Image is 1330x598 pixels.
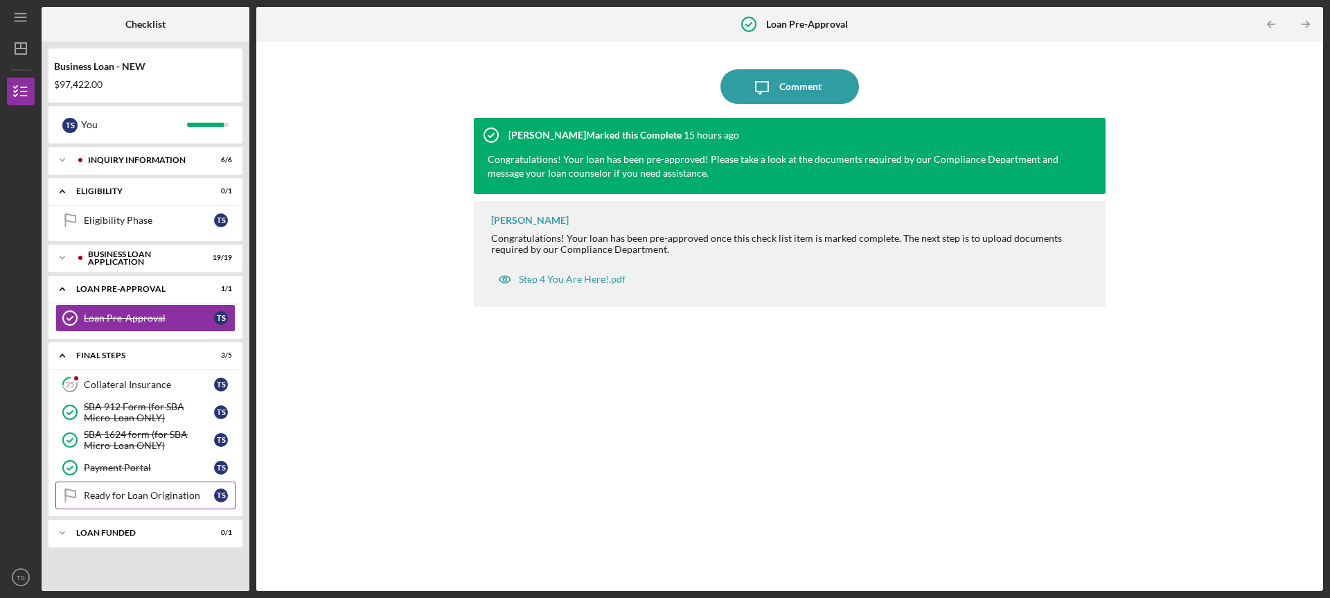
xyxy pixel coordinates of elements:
div: 1 / 1 [207,285,232,293]
div: Loan Pre-Approval [84,313,214,324]
button: Step 4 You Are Here!.pdf [491,265,632,293]
a: SBA 1624 form (for SBA Micro-Loan ONLY)TS [55,426,236,454]
div: T S [214,405,228,419]
a: Eligibility PhaseTS [55,206,236,234]
a: Payment PortalTS [55,454,236,482]
div: Eligibility Phase [84,215,214,226]
div: T S [214,311,228,325]
div: T S [214,378,228,392]
div: Congratulations! Your loan has been pre-approved! Please take a look at the documents required by... [488,152,1078,180]
div: Business Loan - NEW [54,61,237,72]
div: SBA 912 Form (for SBA Micro-Loan ONLY) [84,401,214,423]
div: 19 / 19 [207,254,232,262]
div: 6 / 6 [207,156,232,164]
div: BUSINESS LOAN APPLICATION [88,250,197,266]
div: Comment [779,69,822,104]
a: SBA 912 Form (for SBA Micro-Loan ONLY)TS [55,398,236,426]
time: 2025-09-30 20:43 [684,130,739,141]
div: T S [62,118,78,133]
div: You [81,113,187,137]
div: T S [214,213,228,227]
div: 0 / 1 [207,529,232,537]
div: T S [214,433,228,447]
div: Payment Portal [84,462,214,473]
div: T S [214,461,228,475]
div: 0 / 1 [207,187,232,195]
div: Step 4 You Are Here!.pdf [519,274,626,285]
div: LOAN PRE-APPROVAL [76,285,197,293]
div: Ready for Loan Origination [84,490,214,501]
div: FINAL STEPS [76,351,197,360]
text: TS [17,574,25,581]
b: Loan Pre-Approval [766,19,848,30]
div: SBA 1624 form (for SBA Micro-Loan ONLY) [84,429,214,451]
div: 3 / 5 [207,351,232,360]
button: TS [7,563,35,591]
b: Checklist [125,19,166,30]
div: [PERSON_NAME] [491,215,569,226]
div: INQUIRY INFORMATION [88,156,197,164]
div: Congratulations! Your loan has been pre-approved once this check list item is marked complete. Th... [491,233,1092,255]
a: Ready for Loan OriginationTS [55,482,236,509]
tspan: 25 [66,380,74,389]
div: LOAN FUNDED [76,529,197,537]
div: [PERSON_NAME] Marked this Complete [508,130,682,141]
div: $97,422.00 [54,79,237,90]
div: ELIGIBILITY [76,187,197,195]
a: Loan Pre-ApprovalTS [55,304,236,332]
div: T S [214,489,228,502]
button: Comment [720,69,859,104]
div: Collateral Insurance [84,379,214,390]
a: 25Collateral InsuranceTS [55,371,236,398]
